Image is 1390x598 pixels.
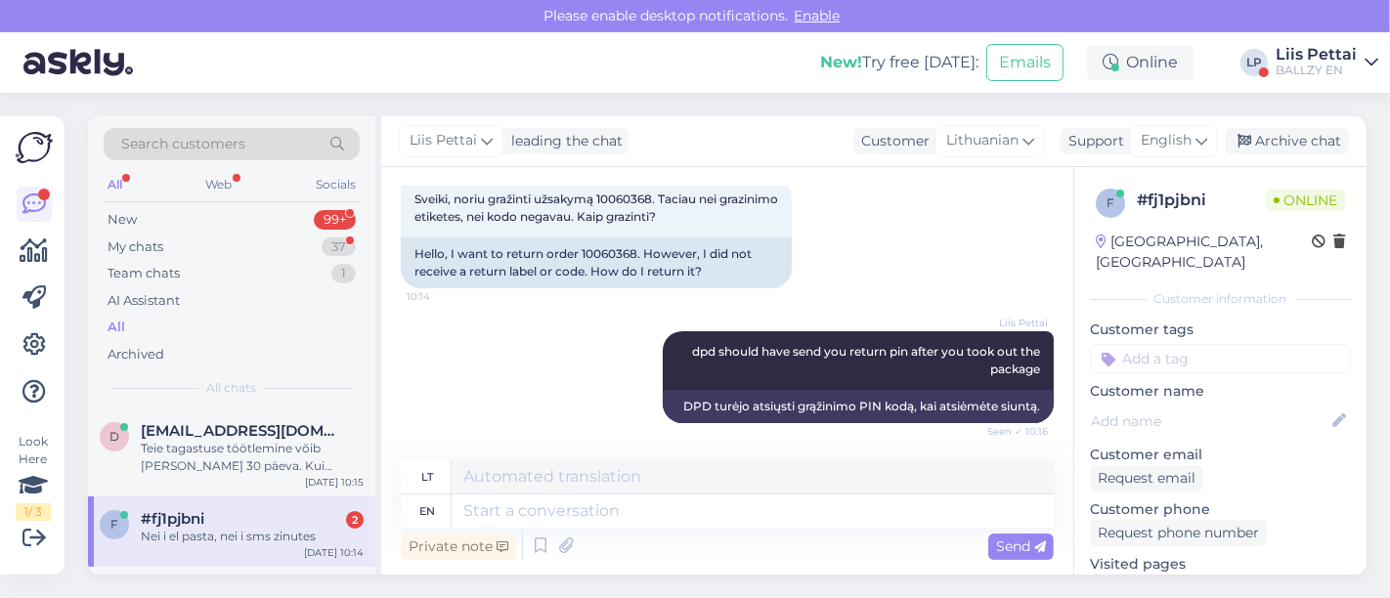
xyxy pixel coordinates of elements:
[407,289,480,304] span: 10:14
[986,44,1064,81] button: Emails
[946,130,1019,151] span: Lithuanian
[104,172,126,197] div: All
[108,210,137,230] div: New
[1091,410,1328,432] input: Add name
[108,264,180,283] div: Team chats
[305,475,364,490] div: [DATE] 10:15
[16,132,53,163] img: Askly Logo
[141,440,364,475] div: Teie tagastuse töötlemine võib [PERSON_NAME] 30 päeva. Kui oleme teie tagastuse kätte saanud [PER...
[1090,465,1203,491] div: Request email
[820,53,862,71] b: New!
[1226,128,1349,154] div: Archive chat
[853,131,930,151] div: Customer
[401,237,792,288] div: Hello, I want to return order 10060368. However, I did not receive a return label or code. How do...
[110,517,118,532] span: f
[141,510,204,528] span: #fj1pjbni
[1276,47,1378,78] a: Liis PettaiBALLZY EN
[996,537,1046,555] span: Send
[1090,344,1351,373] input: Add a tag
[1090,320,1351,340] p: Customer tags
[304,545,364,560] div: [DATE] 10:14
[1141,130,1192,151] span: English
[1090,499,1351,520] p: Customer phone
[1090,554,1351,575] p: Visited pages
[16,503,51,521] div: 1 / 3
[975,424,1048,439] span: Seen ✓ 10:16
[108,237,163,257] div: My chats
[141,528,364,545] div: Nei i el pasta, nei i sms zinutes
[322,237,356,257] div: 37
[663,390,1054,423] div: DPD turėjo atsiųsti grąžinimo PIN kodą, kai atsiėmėte siuntą.
[1090,290,1351,308] div: Customer information
[314,210,356,230] div: 99+
[1137,189,1266,212] div: # fj1pjbni
[1090,445,1351,465] p: Customer email
[121,134,245,154] span: Search customers
[1090,520,1267,546] div: Request phone number
[109,429,119,444] span: d
[503,131,623,151] div: leading the chat
[202,172,237,197] div: Web
[141,422,344,440] span: ddemishin21@gmail.com
[422,460,434,493] div: lt
[108,345,164,364] div: Archived
[1276,63,1357,78] div: BALLZY EN
[789,7,847,24] span: Enable
[108,318,125,337] div: All
[1096,232,1312,273] div: [GEOGRAPHIC_DATA], [GEOGRAPHIC_DATA]
[108,291,180,311] div: AI Assistant
[331,264,356,283] div: 1
[420,494,436,528] div: en
[401,534,516,560] div: Private note
[207,379,257,397] span: All chats
[410,130,477,151] span: Liis Pettai
[414,192,781,224] span: Sveiki, noriu gražinti užsakymą 10060368. Taciau nei grazinimo etiketes, nei kodo negavau. Kaip g...
[1276,47,1357,63] div: Liis Pettai
[1061,131,1124,151] div: Support
[346,511,364,529] div: 2
[975,316,1048,330] span: Liis Pettai
[1107,195,1114,210] span: f
[692,344,1043,376] span: dpd should have send you return pin after you took out the package
[1240,49,1268,76] div: LP
[1087,45,1194,80] div: Online
[16,433,51,521] div: Look Here
[312,172,360,197] div: Socials
[1266,190,1345,211] span: Online
[820,51,978,74] div: Try free [DATE]:
[1090,381,1351,402] p: Customer name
